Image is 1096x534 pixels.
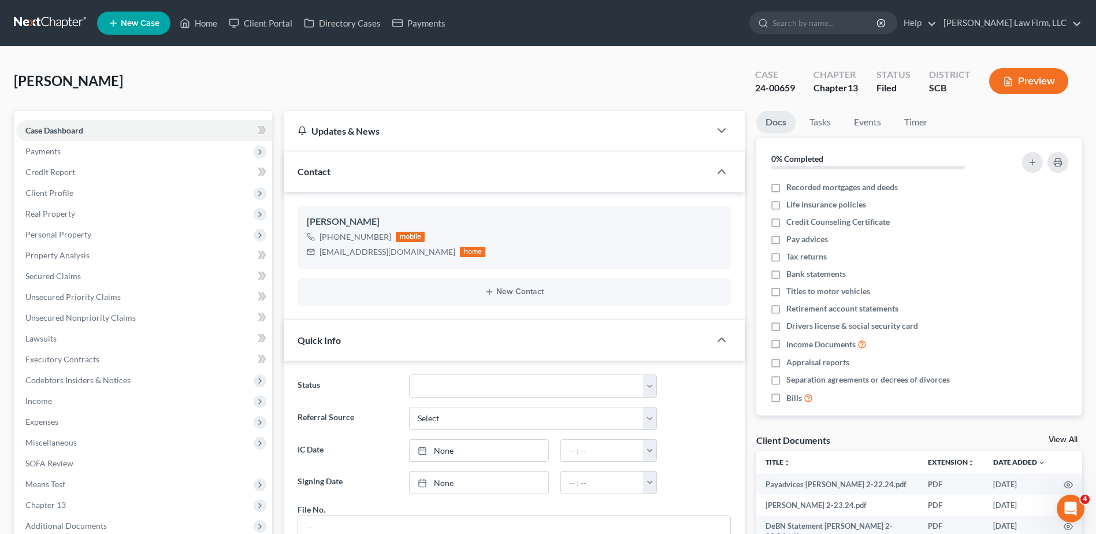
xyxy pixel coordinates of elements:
[898,13,937,34] a: Help
[223,13,298,34] a: Client Portal
[929,68,971,81] div: District
[298,166,330,177] span: Contact
[25,229,91,239] span: Personal Property
[786,374,950,385] span: Separation agreements or decrees of divorces
[919,474,984,495] td: PDF
[783,459,790,466] i: unfold_more
[25,521,107,531] span: Additional Documents
[319,231,391,243] div: [PHONE_NUMBER]
[895,111,937,133] a: Timer
[755,68,795,81] div: Case
[766,458,790,466] a: Titleunfold_more
[25,313,136,322] span: Unsecured Nonpriority Claims
[25,146,61,156] span: Payments
[16,453,272,474] a: SOFA Review
[25,354,99,364] span: Executory Contracts
[25,209,75,218] span: Real Property
[16,120,272,141] a: Case Dashboard
[1038,459,1045,466] i: expand_more
[292,471,403,494] label: Signing Date
[845,111,890,133] a: Events
[786,199,866,210] span: Life insurance policies
[561,472,644,494] input: -- : --
[561,440,644,462] input: -- : --
[25,375,131,385] span: Codebtors Insiders & Notices
[876,81,911,95] div: Filed
[16,307,272,328] a: Unsecured Nonpriority Claims
[25,292,121,302] span: Unsecured Priority Claims
[16,349,272,370] a: Executory Contracts
[25,458,73,468] span: SOFA Review
[786,285,870,297] span: Titles to motor vehicles
[786,339,856,350] span: Income Documents
[756,111,796,133] a: Docs
[786,357,849,368] span: Appraisal reports
[25,167,75,177] span: Credit Report
[319,246,455,258] div: [EMAIL_ADDRESS][DOMAIN_NAME]
[786,303,898,314] span: Retirement account statements
[756,495,919,516] td: [PERSON_NAME] 2-23.24.pdf
[755,81,795,95] div: 24-00659
[298,335,341,346] span: Quick Info
[919,495,984,516] td: PDF
[1049,436,1078,444] a: View All
[16,266,272,287] a: Secured Claims
[25,271,81,281] span: Secured Claims
[929,81,971,95] div: SCB
[121,19,159,28] span: New Case
[25,396,52,406] span: Income
[968,459,975,466] i: unfold_more
[298,13,387,34] a: Directory Cases
[292,374,403,398] label: Status
[307,287,722,296] button: New Contact
[786,392,802,404] span: Bills
[1080,495,1090,504] span: 4
[16,328,272,349] a: Lawsuits
[938,13,1082,34] a: [PERSON_NAME] Law Firm, LLC
[25,500,66,510] span: Chapter 13
[25,437,77,447] span: Miscellaneous
[410,440,548,462] a: None
[786,216,890,228] span: Credit Counseling Certificate
[396,232,425,242] div: mobile
[174,13,223,34] a: Home
[1057,495,1084,522] iframe: Intercom live chat
[16,245,272,266] a: Property Analysis
[292,407,403,430] label: Referral Source
[25,417,58,427] span: Expenses
[292,439,403,462] label: IC Date
[16,287,272,307] a: Unsecured Priority Claims
[307,215,722,229] div: [PERSON_NAME]
[772,12,878,34] input: Search by name...
[928,458,975,466] a: Extensionunfold_more
[848,82,858,93] span: 13
[989,68,1068,94] button: Preview
[460,247,485,257] div: home
[786,251,827,262] span: Tax returns
[786,233,828,245] span: Pay advices
[25,250,90,260] span: Property Analysis
[298,125,696,137] div: Updates & News
[14,72,123,89] span: [PERSON_NAME]
[876,68,911,81] div: Status
[298,503,325,516] div: File No.
[771,154,823,164] strong: 0% Completed
[800,111,840,133] a: Tasks
[25,479,65,489] span: Means Test
[984,474,1054,495] td: [DATE]
[16,162,272,183] a: Credit Report
[756,474,919,495] td: Payadvices [PERSON_NAME] 2-22.24.pdf
[813,81,858,95] div: Chapter
[984,495,1054,516] td: [DATE]
[25,333,57,343] span: Lawsuits
[786,320,918,332] span: Drivers license & social security card
[410,472,548,494] a: None
[813,68,858,81] div: Chapter
[25,125,83,135] span: Case Dashboard
[993,458,1045,466] a: Date Added expand_more
[756,434,830,446] div: Client Documents
[786,268,846,280] span: Bank statements
[786,181,898,193] span: Recorded mortgages and deeds
[387,13,451,34] a: Payments
[25,188,73,198] span: Client Profile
